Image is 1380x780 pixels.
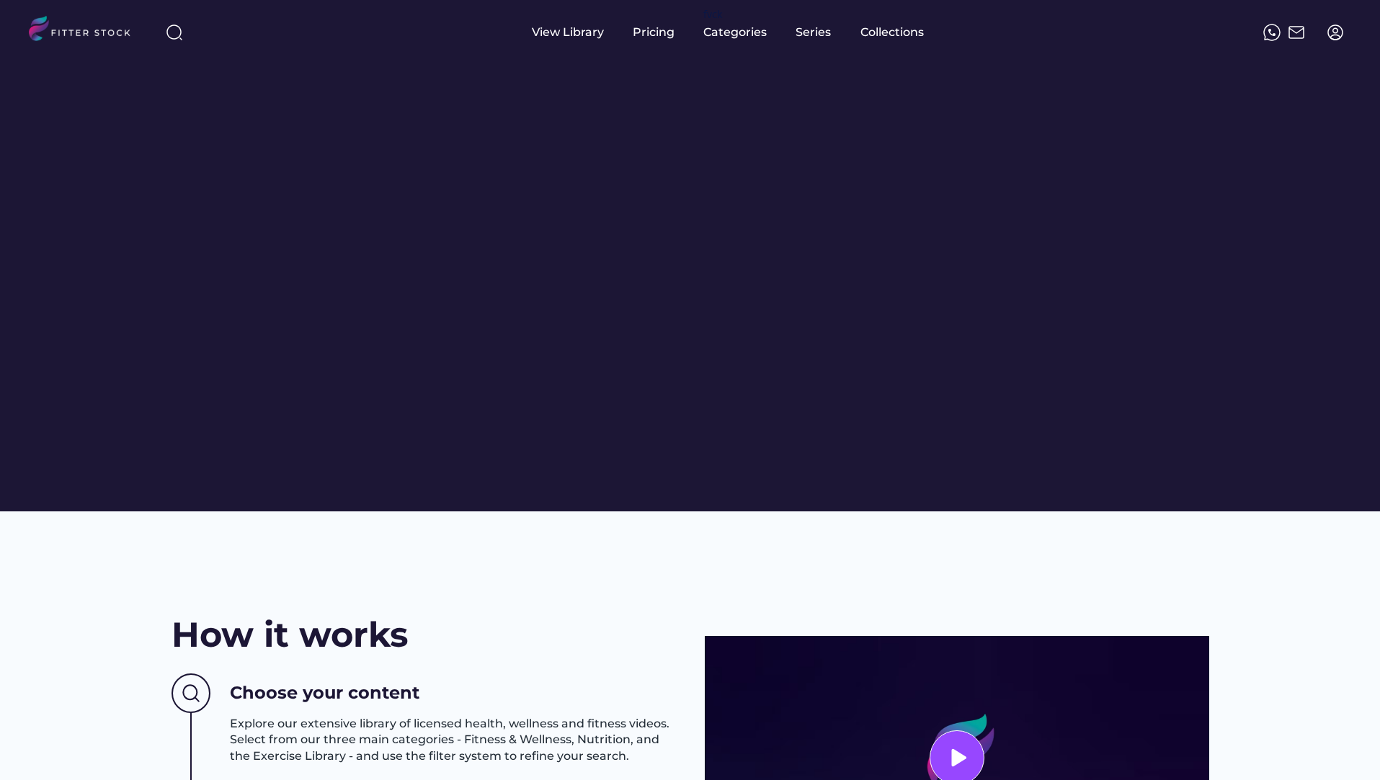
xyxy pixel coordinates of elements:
img: meteor-icons_whatsapp%20%281%29.svg [1263,24,1281,41]
h2: How it works [172,611,408,659]
div: fvck [703,7,722,22]
img: LOGO.svg [29,16,143,45]
img: Frame%2051.svg [1288,24,1305,41]
img: Group%201000002437%20%282%29.svg [172,673,210,714]
h3: Choose your content [230,681,419,705]
div: View Library [532,24,604,40]
div: Pricing [633,24,675,40]
img: search-normal%203.svg [166,24,183,41]
h3: Explore our extensive library of licensed health, wellness and fitness videos. Select from our th... [230,716,676,764]
img: profile-circle.svg [1327,24,1344,41]
div: Collections [860,24,924,40]
div: Categories [703,24,767,40]
div: Series [796,24,832,40]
